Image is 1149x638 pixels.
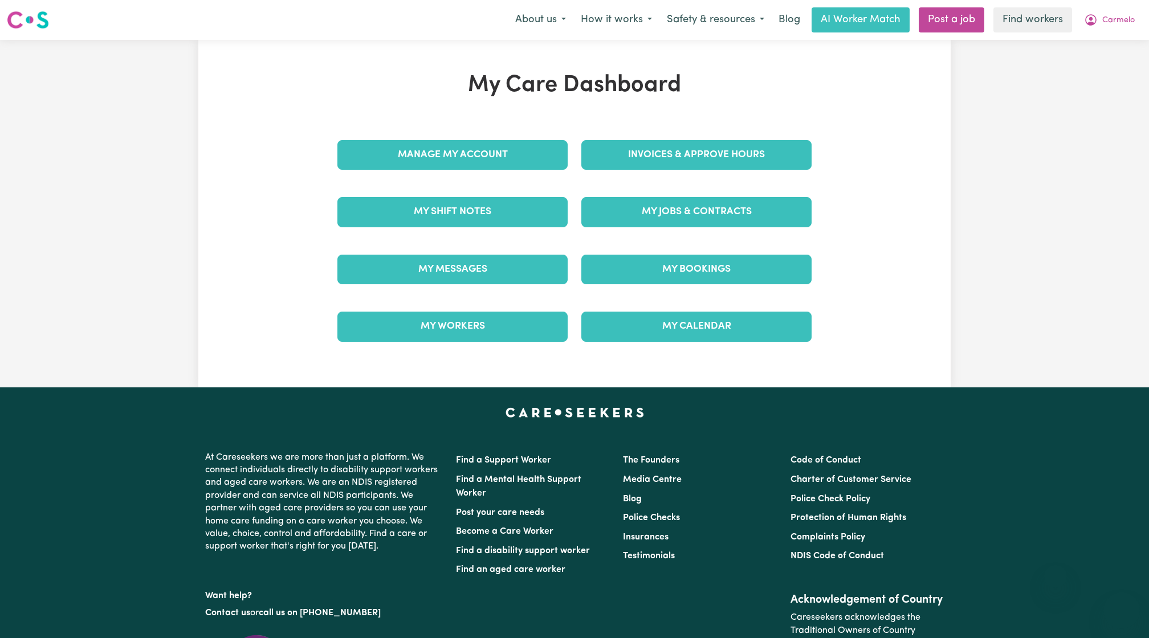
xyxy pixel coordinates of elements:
[7,7,49,33] a: Careseekers logo
[205,585,442,602] p: Want help?
[791,593,944,607] h2: Acknowledgement of Country
[581,140,812,170] a: Invoices & Approve Hours
[1102,14,1135,27] span: Carmelo
[331,72,818,99] h1: My Care Dashboard
[623,494,642,504] a: Blog
[506,408,644,417] a: Careseekers home page
[259,608,381,617] a: call us on [PHONE_NUMBER]
[456,475,581,498] a: Find a Mental Health Support Worker
[456,456,551,465] a: Find a Support Worker
[1077,8,1142,32] button: My Account
[772,7,807,32] a: Blog
[623,456,679,465] a: The Founders
[7,10,49,30] img: Careseekers logo
[659,8,772,32] button: Safety & resources
[508,8,573,32] button: About us
[812,7,910,32] a: AI Worker Match
[456,565,565,574] a: Find an aged care worker
[581,197,812,227] a: My Jobs & Contracts
[1044,565,1067,588] iframe: Close message
[791,475,911,484] a: Charter of Customer Service
[791,551,884,561] a: NDIS Code of Conduct
[623,513,680,522] a: Police Checks
[919,7,984,32] a: Post a job
[337,197,568,227] a: My Shift Notes
[456,546,590,555] a: Find a disability support worker
[581,255,812,284] a: My Bookings
[993,7,1072,32] a: Find workers
[791,513,906,522] a: Protection of Human Rights
[791,494,870,504] a: Police Check Policy
[456,508,544,517] a: Post your care needs
[205,608,250,617] a: Contact us
[456,527,553,536] a: Become a Care Worker
[1103,592,1140,629] iframe: Button to launch messaging window
[581,312,812,341] a: My Calendar
[791,456,861,465] a: Code of Conduct
[623,475,682,484] a: Media Centre
[205,447,442,558] p: At Careseekers we are more than just a platform. We connect individuals directly to disability su...
[205,602,442,624] p: or
[337,255,568,284] a: My Messages
[623,551,675,561] a: Testimonials
[337,312,568,341] a: My Workers
[573,8,659,32] button: How it works
[337,140,568,170] a: Manage My Account
[791,533,865,542] a: Complaints Policy
[623,533,669,542] a: Insurances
